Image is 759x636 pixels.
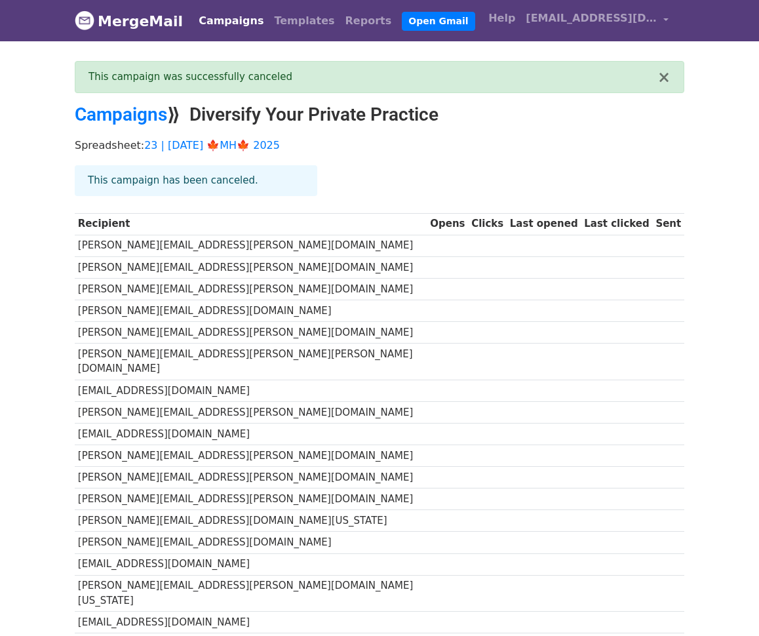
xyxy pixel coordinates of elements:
[75,104,684,126] h2: ⟫ Diversify Your Private Practice
[653,213,684,235] th: Sent
[75,344,427,380] td: [PERSON_NAME][EMAIL_ADDRESS][PERSON_NAME][PERSON_NAME][DOMAIN_NAME]
[75,575,427,612] td: [PERSON_NAME][EMAIL_ADDRESS][PERSON_NAME][DOMAIN_NAME][US_STATE]
[75,7,183,35] a: MergeMail
[75,401,427,423] td: [PERSON_NAME][EMAIL_ADDRESS][PERSON_NAME][DOMAIN_NAME]
[193,8,269,34] a: Campaigns
[402,12,475,31] a: Open Gmail
[75,10,94,30] img: MergeMail logo
[75,300,427,321] td: [PERSON_NAME][EMAIL_ADDRESS][DOMAIN_NAME]
[75,553,427,575] td: [EMAIL_ADDRESS][DOMAIN_NAME]
[75,532,427,553] td: [PERSON_NAME][EMAIL_ADDRESS][DOMAIN_NAME]
[75,445,427,467] td: [PERSON_NAME][EMAIL_ADDRESS][PERSON_NAME][DOMAIN_NAME]
[526,10,657,26] span: [EMAIL_ADDRESS][DOMAIN_NAME]
[75,467,427,488] td: [PERSON_NAME][EMAIL_ADDRESS][PERSON_NAME][DOMAIN_NAME]
[75,138,684,152] p: Spreadsheet:
[88,70,657,85] div: This campaign was successfully canceled
[75,488,427,510] td: [PERSON_NAME][EMAIL_ADDRESS][PERSON_NAME][DOMAIN_NAME]
[483,5,520,31] a: Help
[75,423,427,445] td: [EMAIL_ADDRESS][DOMAIN_NAME]
[581,213,652,235] th: Last clicked
[75,612,427,633] td: [EMAIL_ADDRESS][DOMAIN_NAME]
[520,5,674,36] a: [EMAIL_ADDRESS][DOMAIN_NAME]
[427,213,468,235] th: Opens
[75,380,427,401] td: [EMAIL_ADDRESS][DOMAIN_NAME]
[75,278,427,300] td: [PERSON_NAME][EMAIL_ADDRESS][PERSON_NAME][DOMAIN_NAME]
[144,139,280,151] a: 23 | [DATE] 🍁MH🍁 2025
[75,104,167,125] a: Campaigns
[340,8,397,34] a: Reports
[657,70,671,85] button: ×
[75,213,427,235] th: Recipient
[75,322,427,344] td: [PERSON_NAME][EMAIL_ADDRESS][PERSON_NAME][DOMAIN_NAME]
[269,8,340,34] a: Templates
[75,235,427,256] td: [PERSON_NAME][EMAIL_ADDRESS][PERSON_NAME][DOMAIN_NAME]
[75,165,317,196] div: This campaign has been canceled.
[75,510,427,532] td: [PERSON_NAME][EMAIL_ADDRESS][DOMAIN_NAME][US_STATE]
[75,256,427,278] td: [PERSON_NAME][EMAIL_ADDRESS][PERSON_NAME][DOMAIN_NAME]
[468,213,507,235] th: Clicks
[507,213,581,235] th: Last opened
